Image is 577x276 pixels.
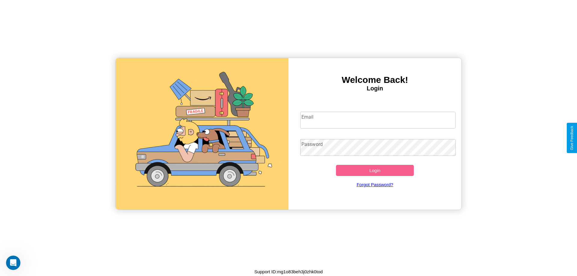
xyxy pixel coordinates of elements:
p: Support ID: mg1o83beh3j0zhk0tod [254,268,323,276]
h3: Welcome Back! [288,75,461,85]
a: Forgot Password? [297,176,453,193]
iframe: Intercom live chat [6,256,20,270]
div: Give Feedback [570,126,574,150]
button: Login [336,165,414,176]
h4: Login [288,85,461,92]
img: gif [116,58,288,210]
